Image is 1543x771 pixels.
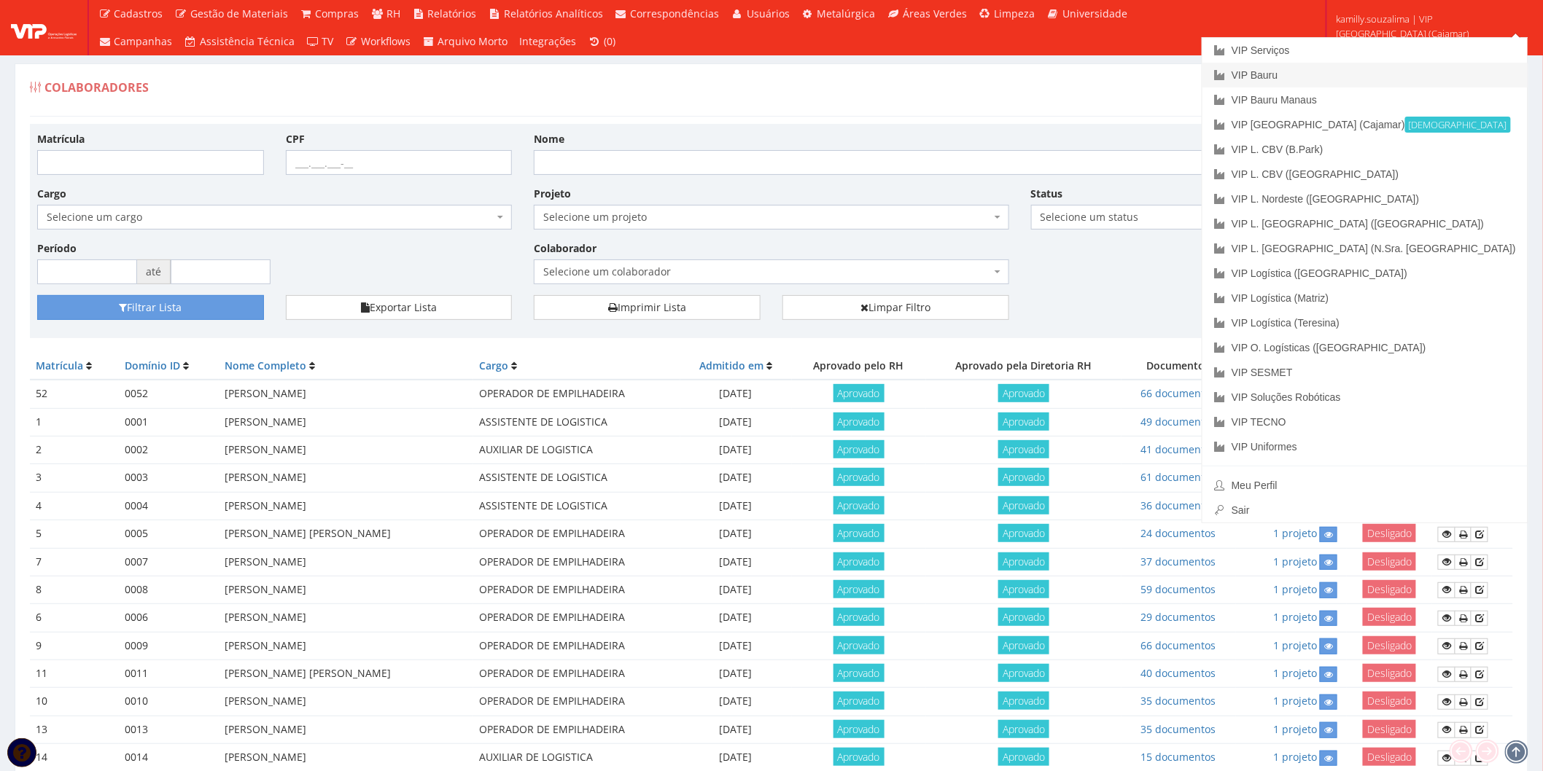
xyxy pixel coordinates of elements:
[1363,608,1416,626] span: Desligado
[520,34,577,48] span: Integrações
[119,604,219,632] td: 0006
[998,384,1049,402] span: Aprovado
[833,384,885,402] span: Aprovado
[300,28,340,55] a: TV
[680,688,792,716] td: [DATE]
[30,492,119,520] td: 4
[1363,636,1416,654] span: Desligado
[1273,610,1317,624] a: 1 projeto
[534,205,1008,230] span: Selecione um projeto
[680,548,792,576] td: [DATE]
[1202,87,1528,112] a: VIP Bauru Manaus
[680,492,792,520] td: [DATE]
[1363,748,1416,766] span: Desligado
[114,7,163,20] span: Cadastros
[1141,415,1216,428] a: 49 documentos
[473,492,680,520] td: ASSISTENTE DE LOGISTICA
[119,548,219,576] td: 0007
[190,7,288,20] span: Gestão de Materiais
[11,17,77,39] img: logo
[833,748,885,766] span: Aprovado
[30,548,119,576] td: 7
[583,28,622,55] a: (0)
[534,295,761,320] a: Imprimir Lista
[1141,555,1216,568] a: 37 documentos
[30,660,119,688] td: 11
[225,359,306,372] a: Nome Completo
[1141,386,1216,400] a: 66 documentos
[1273,555,1317,568] a: 1 projeto
[1031,187,1063,201] label: Status
[1062,7,1127,20] span: Universidade
[998,440,1049,458] span: Aprovado
[1031,205,1258,230] span: Selecione um status
[1141,526,1216,540] a: 24 documentos
[680,408,792,436] td: [DATE]
[30,380,119,408] td: 52
[534,259,1008,284] span: Selecione um colaborador
[37,295,264,320] button: Filtrar Lista
[119,492,219,520] td: 0004
[473,520,680,548] td: OPERADOR DE EMPILHADEIRA
[699,359,763,372] a: Admitido em
[119,437,219,464] td: 0002
[1141,498,1216,512] a: 36 documentos
[37,205,512,230] span: Selecione um cargo
[119,464,219,492] td: 0003
[473,548,680,576] td: OPERADOR DE EMPILHADEIRA
[1363,552,1416,571] span: Desligado
[1273,666,1317,680] a: 1 projeto
[998,468,1049,486] span: Aprovado
[543,265,990,279] span: Selecione um colaborador
[219,548,473,576] td: [PERSON_NAME]
[219,520,473,548] td: [PERSON_NAME] [PERSON_NAME]
[833,440,885,458] span: Aprovado
[792,353,926,380] th: Aprovado pelo RH
[119,576,219,603] td: 0008
[473,576,680,603] td: OPERADOR DE EMPILHADEIRA
[119,688,219,716] td: 0010
[1122,353,1236,380] th: Documentos
[1202,261,1528,286] a: VIP Logística ([GEOGRAPHIC_DATA])
[1202,434,1528,459] a: VIP Uniformes
[1273,722,1317,736] a: 1 projeto
[473,632,680,660] td: OPERADOR DE EMPILHADEIRA
[473,604,680,632] td: OPERADOR DE EMPILHADEIRA
[998,720,1049,738] span: Aprovado
[219,688,473,716] td: [PERSON_NAME]
[479,359,508,372] a: Cargo
[137,259,171,284] span: até
[473,380,680,408] td: OPERADOR DE EMPILHADEIRA
[473,464,680,492] td: ASSISTENTE DE LOGISTICA
[1202,236,1528,261] a: VIP L. [GEOGRAPHIC_DATA] (N.Sra. [GEOGRAPHIC_DATA])
[833,580,885,598] span: Aprovado
[1202,498,1528,523] a: Sair
[179,28,301,55] a: Assistência Técnica
[680,632,792,660] td: [DATE]
[1363,720,1416,738] span: Desligado
[998,608,1049,626] span: Aprovado
[998,412,1049,431] span: Aprovado
[125,359,180,372] a: Domínio ID
[833,720,885,738] span: Aprovado
[833,468,885,486] span: Aprovado
[30,520,119,548] td: 5
[514,28,583,55] a: Integrações
[1141,582,1216,596] a: 59 documentos
[316,7,359,20] span: Compras
[534,187,571,201] label: Projeto
[219,660,473,688] td: [PERSON_NAME] [PERSON_NAME]
[680,520,792,548] td: [DATE]
[1141,750,1216,764] a: 15 documentos
[286,132,305,146] label: CPF
[1363,664,1416,682] span: Desligado
[680,660,792,688] td: [DATE]
[322,34,334,48] span: TV
[37,132,85,146] label: Matrícula
[1202,310,1528,335] a: VIP Logística (Teresina)
[1202,112,1528,137] a: VIP [GEOGRAPHIC_DATA] (Cajamar)[DEMOGRAPHIC_DATA]
[37,187,66,201] label: Cargo
[428,7,477,20] span: Relatórios
[219,604,473,632] td: [PERSON_NAME]
[833,524,885,542] span: Aprovado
